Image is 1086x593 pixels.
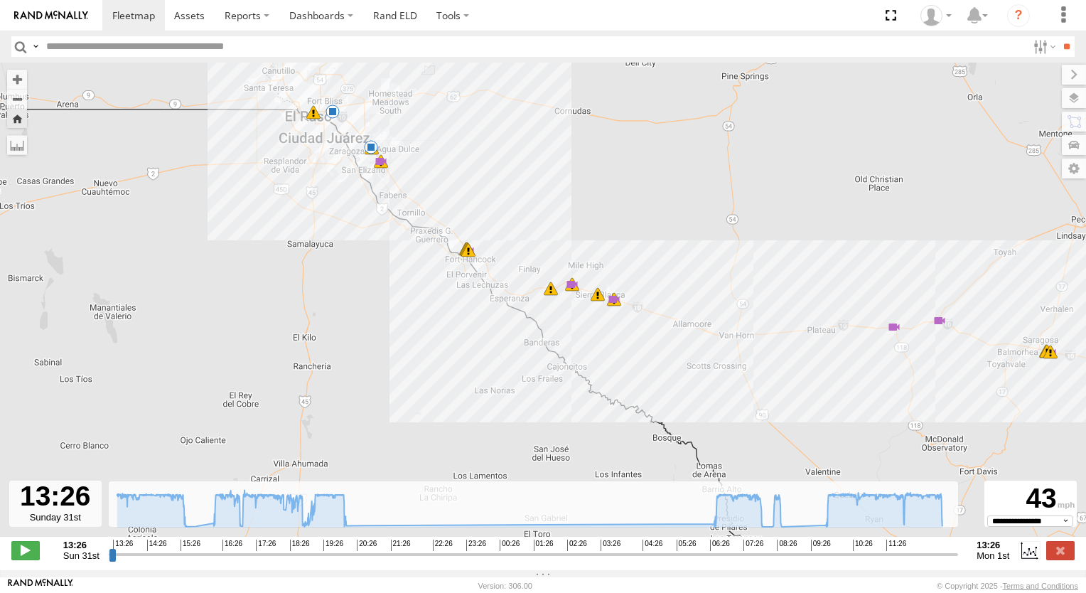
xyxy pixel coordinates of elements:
[677,540,697,551] span: 05:26
[8,579,73,593] a: Visit our Website
[7,70,27,89] button: Zoom in
[478,582,532,590] div: Version: 306.00
[147,540,167,551] span: 14:26
[534,540,554,551] span: 01:26
[743,540,763,551] span: 07:26
[1007,4,1030,27] i: ?
[977,550,1009,561] span: Mon 1st Sep 2025
[113,540,133,551] span: 13:26
[357,540,377,551] span: 20:26
[853,540,873,551] span: 10:26
[63,540,100,550] strong: 13:26
[391,540,411,551] span: 21:26
[567,540,587,551] span: 02:26
[915,5,957,26] div: Daniel Del Muro
[1046,541,1075,560] label: Close
[323,540,343,551] span: 19:26
[601,540,620,551] span: 03:26
[710,540,730,551] span: 06:26
[500,540,520,551] span: 00:26
[30,36,41,57] label: Search Query
[986,483,1075,515] div: 43
[643,540,662,551] span: 04:26
[777,540,797,551] span: 08:26
[466,540,486,551] span: 23:26
[811,540,831,551] span: 09:26
[14,11,88,21] img: rand-logo.svg
[181,540,200,551] span: 15:26
[11,541,40,560] label: Play/Stop
[1028,36,1058,57] label: Search Filter Options
[222,540,242,551] span: 16:26
[290,540,310,551] span: 18:26
[63,550,100,561] span: Sun 31st Aug 2025
[937,582,1078,590] div: © Copyright 2025 -
[7,109,27,128] button: Zoom Home
[1003,582,1078,590] a: Terms and Conditions
[256,540,276,551] span: 17:26
[433,540,453,551] span: 22:26
[1062,159,1086,178] label: Map Settings
[977,540,1009,550] strong: 13:26
[7,135,27,155] label: Measure
[7,89,27,109] button: Zoom out
[886,540,906,551] span: 11:26
[306,105,321,119] div: 7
